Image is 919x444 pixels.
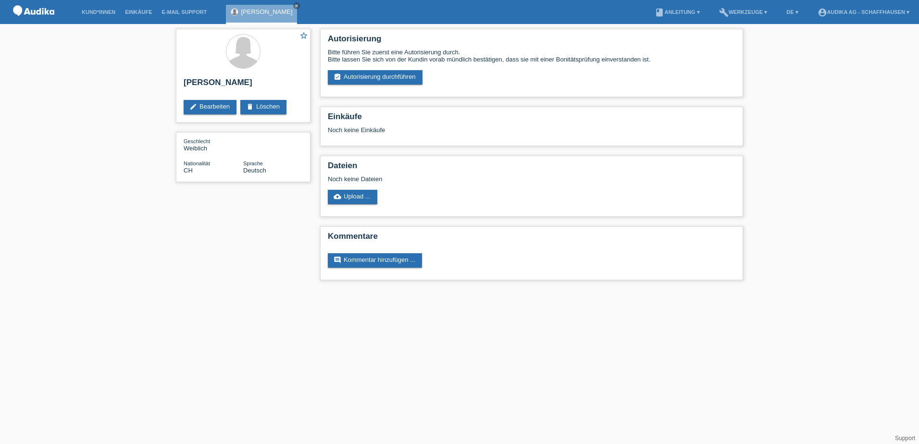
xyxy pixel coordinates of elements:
i: star_border [299,31,308,40]
h2: Autorisierung [328,34,735,49]
a: editBearbeiten [184,100,236,114]
h2: Dateien [328,161,735,175]
span: Geschlecht [184,138,210,144]
div: Noch keine Einkäufe [328,126,735,141]
span: Sprache [243,160,263,166]
a: DE ▾ [782,9,803,15]
a: bookAnleitung ▾ [650,9,704,15]
a: Support [895,435,915,442]
h2: [PERSON_NAME] [184,78,303,92]
span: Schweiz [184,167,193,174]
a: close [293,2,300,9]
a: Einkäufe [120,9,157,15]
a: star_border [299,31,308,41]
a: buildWerkzeuge ▾ [714,9,772,15]
a: account_circleAudika AG - Schaffhausen ▾ [813,9,914,15]
i: comment [334,256,341,264]
h2: Einkäufe [328,112,735,126]
a: Kund*innen [77,9,120,15]
i: edit [189,103,197,111]
a: deleteLöschen [240,100,286,114]
i: build [719,8,729,17]
div: Noch keine Dateien [328,175,621,183]
a: commentKommentar hinzufügen ... [328,253,422,268]
a: [PERSON_NAME] [241,8,292,15]
h2: Kommentare [328,232,735,246]
i: close [294,3,299,8]
a: POS — MF Group [10,19,58,26]
a: E-Mail Support [157,9,212,15]
i: delete [246,103,254,111]
i: book [655,8,664,17]
a: assignment_turned_inAutorisierung durchführen [328,70,422,85]
div: Weiblich [184,137,243,152]
span: Deutsch [243,167,266,174]
i: assignment_turned_in [334,73,341,81]
i: cloud_upload [334,193,341,200]
div: Bitte führen Sie zuerst eine Autorisierung durch. Bitte lassen Sie sich von der Kundin vorab münd... [328,49,735,63]
a: cloud_uploadUpload ... [328,190,377,204]
i: account_circle [818,8,827,17]
span: Nationalität [184,160,210,166]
